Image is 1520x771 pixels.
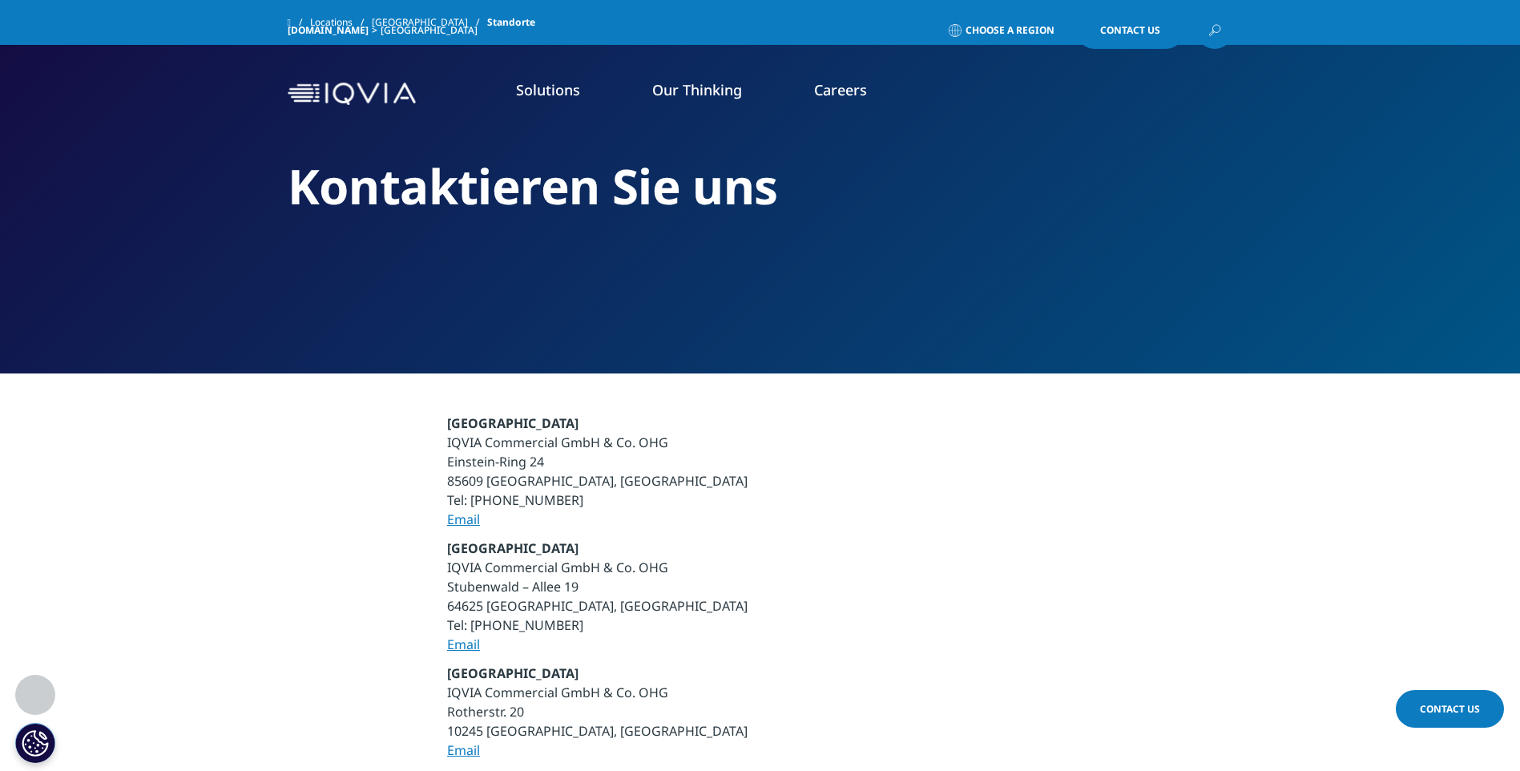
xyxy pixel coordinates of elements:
[1100,26,1160,35] span: Contact Us
[652,80,742,99] a: Our Thinking
[447,414,1073,539] p: Tel: [PHONE_NUMBER]
[447,539,579,557] strong: [GEOGRAPHIC_DATA]
[447,559,748,634] span: IQVIA Commercial GmbH & Co. OHG Stubenwald – Allee 19 64625 [GEOGRAPHIC_DATA], [GEOGRAPHIC_DATA] ...
[447,636,480,653] a: Email
[422,56,1233,131] nav: Primary
[447,664,1073,769] p: IQVIA Commercial GmbH & Co. OHG Rotherstr. 20 10245 [GEOGRAPHIC_DATA], [GEOGRAPHIC_DATA]
[288,156,1233,216] h2: Kontaktieren Sie uns
[381,24,484,37] div: [GEOGRAPHIC_DATA]
[15,723,55,763] button: Cookie-Einstellungen
[516,80,580,99] a: Solutions
[1396,690,1504,728] a: Contact Us
[447,741,480,759] a: Email
[1420,702,1480,716] span: Contact Us
[288,23,369,37] a: [DOMAIN_NAME]
[447,664,579,682] strong: [GEOGRAPHIC_DATA]
[1076,12,1184,49] a: Contact Us
[814,80,867,99] a: Careers
[966,24,1054,37] span: Choose a Region
[447,511,480,528] a: Email
[447,414,579,432] strong: [GEOGRAPHIC_DATA]
[447,434,748,490] span: IQVIA Commercial GmbH & Co. OHG Einstein-Ring 24 85609 [GEOGRAPHIC_DATA], [GEOGRAPHIC_DATA]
